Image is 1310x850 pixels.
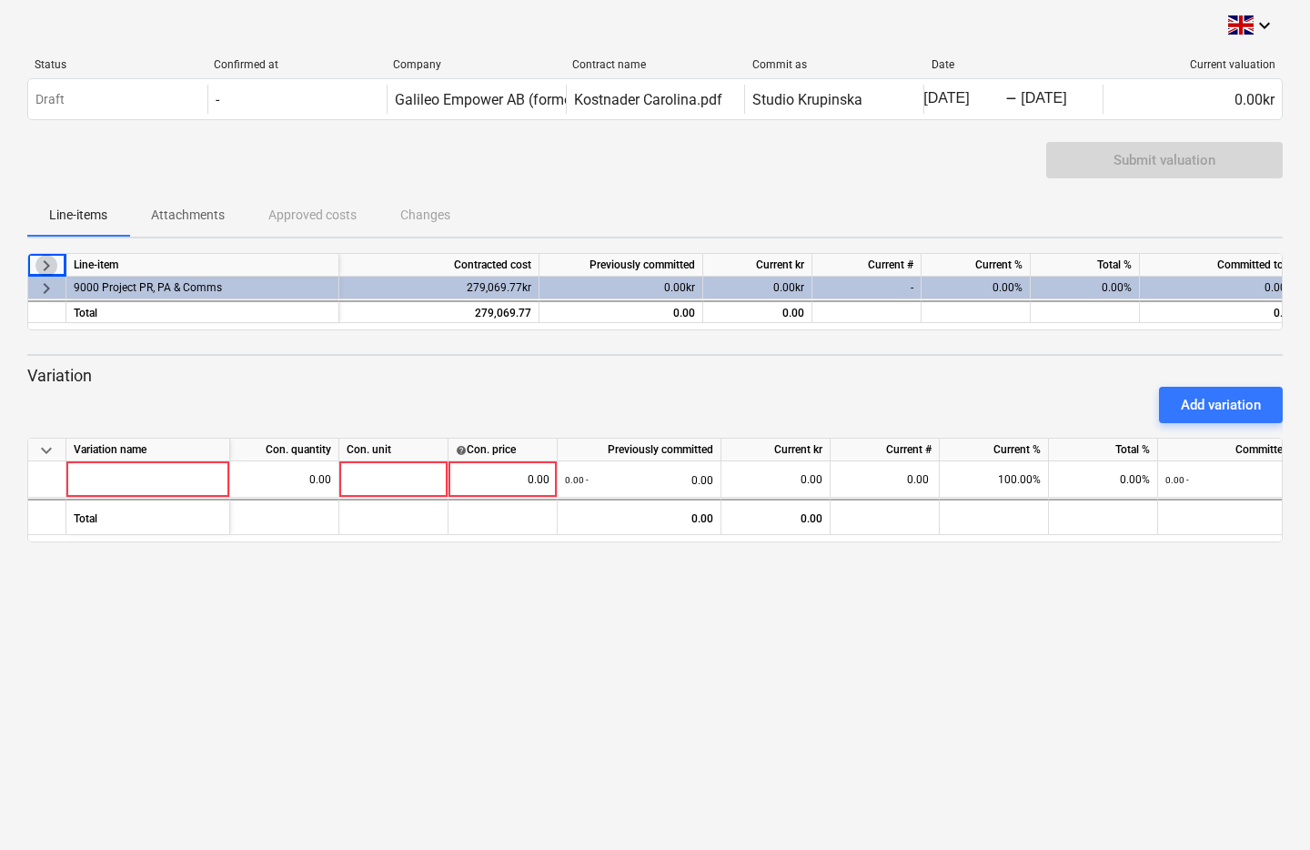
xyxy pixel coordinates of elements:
[574,91,722,108] div: Kostnader Carolina.pdf
[1159,387,1283,423] button: Add variation
[558,499,721,535] div: 0.00
[1254,15,1275,36] i: keyboard_arrow_down
[214,58,378,71] div: Confirmed at
[347,302,531,325] div: 279,069.77
[831,439,940,461] div: Current #
[151,206,225,225] p: Attachments
[539,254,703,277] div: Previously committed
[395,91,764,108] div: Galileo Empower AB (formerly GGE Empower Sweden AB)
[1049,461,1158,498] div: 0.00%
[572,58,737,71] div: Contract name
[66,300,339,323] div: Total
[812,277,922,299] div: -
[703,277,812,299] div: 0.00kr
[752,91,862,108] div: Studio Krupinska
[35,90,65,109] p: Draft
[49,206,107,225] p: Line-items
[1005,94,1017,105] div: -
[1049,439,1158,461] div: Total %
[721,439,831,461] div: Current kr
[922,254,1031,277] div: Current %
[729,461,822,498] div: 0.00
[74,277,331,299] div: 9000 Project PR, PA & Comms
[565,461,713,499] div: 0.00
[35,58,199,71] div: Status
[456,461,549,498] div: 0.00
[922,277,1031,299] div: 0.00%
[831,461,940,498] div: 0.00
[565,475,589,485] small: 0.00 -
[752,58,917,71] div: Commit as
[703,300,812,323] div: 0.00
[66,439,230,461] div: Variation name
[1140,300,1304,323] div: 0.00
[339,439,448,461] div: Con. unit
[812,254,922,277] div: Current #
[539,277,703,299] div: 0.00kr
[558,439,721,461] div: Previously committed
[1031,254,1140,277] div: Total %
[339,254,539,277] div: Contracted cost
[920,86,1005,112] input: Start Date
[456,444,467,455] span: help
[940,461,1049,498] div: 100.00%
[1181,393,1261,417] div: Add variation
[940,439,1049,461] div: Current %
[339,277,539,299] div: 279,069.77kr
[35,440,57,461] span: keyboard_arrow_down
[66,254,339,277] div: Line-item
[1165,475,1189,485] small: 0.00 -
[230,439,339,461] div: Con. quantity
[1103,85,1282,114] div: 0.00kr
[35,278,57,299] span: keyboard_arrow_right
[456,439,549,461] div: Con. price
[27,365,1283,387] p: Variation
[547,302,695,325] div: 0.00
[393,58,558,71] div: Company
[1111,58,1275,71] div: Current valuation
[237,461,331,498] div: 0.00
[703,254,812,277] div: Current kr
[1031,277,1140,299] div: 0.00%
[35,255,57,277] span: keyboard_arrow_right
[66,499,230,535] div: Total
[216,91,219,108] div: -
[932,58,1096,71] div: Date
[1140,254,1304,277] div: Committed total
[1140,277,1304,299] div: 0.00kr
[1017,86,1103,112] input: End Date
[721,499,831,535] div: 0.00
